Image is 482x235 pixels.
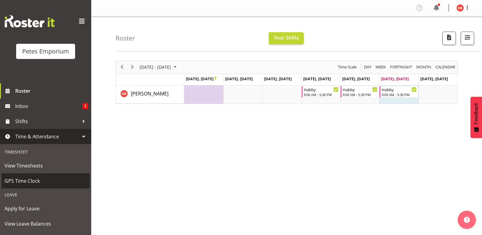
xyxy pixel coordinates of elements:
button: Timeline Month [415,63,432,71]
span: Feedback [473,103,479,124]
a: [PERSON_NAME] [131,90,168,97]
span: Fortnight [390,63,413,71]
span: View Leave Balances [5,219,87,228]
div: Gillian Byford"s event - Habby Begin From Saturday, September 27, 2025 at 9:00:00 AM GMT+12:00 En... [380,86,418,98]
div: Gillian Byford"s event - Habby Begin From Friday, September 26, 2025 at 9:00:00 AM GMT+12:00 Ends... [341,86,379,98]
div: Habby [382,86,416,92]
h4: Roster [116,35,135,42]
span: [DATE], [DATE] [186,76,217,81]
span: GPS Time Clock [5,176,87,185]
div: 9:00 AM - 5:30 PM [343,92,377,97]
div: Gillian Byford"s event - Habby Begin From Thursday, September 25, 2025 at 9:00:00 AM GMT+12:00 En... [302,86,340,98]
span: [DATE], [DATE] [303,76,331,81]
a: View Timesheets [2,158,90,173]
button: Feedback - Show survey [470,97,482,138]
span: Apply for Leave [5,204,87,213]
div: September 22 - 28, 2025 [137,61,180,74]
div: Petes Emporium [22,47,69,56]
button: Month [435,63,456,71]
button: Your Shifts [269,32,304,44]
span: Day [363,63,372,71]
button: Fortnight [389,63,413,71]
span: Your Shifts [274,34,299,41]
span: Inbox [15,102,82,111]
div: Leave [2,188,90,201]
div: 9:00 AM - 5:30 PM [382,92,416,97]
span: View Timesheets [5,161,87,170]
span: Time & Attendance [15,132,79,141]
div: Timeline Week of September 27, 2025 [116,60,458,104]
button: Timeline Week [375,63,387,71]
span: Roster [15,86,88,95]
span: Week [375,63,387,71]
table: Timeline Week of September 27, 2025 [184,85,457,104]
span: Month [416,63,432,71]
span: calendar [435,63,456,71]
button: Time Scale [337,63,358,71]
div: Habby [343,86,377,92]
div: Timesheet [2,146,90,158]
span: Shifts [15,117,79,126]
span: [DATE], [DATE] [264,76,292,81]
span: [DATE], [DATE] [342,76,370,81]
div: next period [127,61,137,74]
span: [DATE] - [DATE] [139,63,172,71]
button: Filter Shifts [461,32,474,45]
button: Previous [118,63,126,71]
a: Apply for Leave [2,201,90,216]
a: View Leave Balances [2,216,90,231]
span: Time Scale [337,63,357,71]
a: GPS Time Clock [2,173,90,188]
button: Download a PDF of the roster according to the set date range. [442,32,456,45]
span: [DATE], [DATE] [225,76,253,81]
span: [DATE], [DATE] [420,76,448,81]
button: Next [128,63,137,71]
span: 3 [82,103,88,109]
div: Habby [304,86,338,92]
img: gillian-byford11184.jpg [456,4,464,12]
span: [DATE], [DATE] [381,76,409,81]
button: Timeline Day [363,63,373,71]
button: September 2025 [139,63,179,71]
img: Rosterit website logo [5,15,55,27]
div: 9:00 AM - 5:30 PM [304,92,338,97]
div: previous period [117,61,127,74]
img: help-xxl-2.png [464,217,470,223]
td: Gillian Byford resource [116,85,184,104]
